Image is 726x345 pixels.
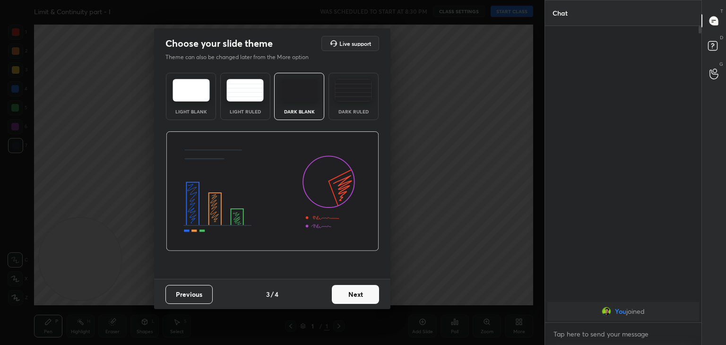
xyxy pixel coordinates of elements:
img: darkTheme.f0cc69e5.svg [281,79,318,102]
h4: 4 [275,289,278,299]
img: lightTheme.e5ed3b09.svg [173,79,210,102]
h4: 3 [266,289,270,299]
img: lightRuledTheme.5fabf969.svg [226,79,264,102]
div: Dark Ruled [335,109,372,114]
img: darkThemeBanner.d06ce4a2.svg [166,131,379,251]
button: Previous [165,285,213,304]
h2: Choose your slide theme [165,37,273,50]
p: T [720,8,723,15]
p: D [720,34,723,41]
h5: Live support [339,41,371,46]
img: darkRuledTheme.de295e13.svg [335,79,372,102]
button: Next [332,285,379,304]
span: You [615,308,626,315]
p: G [719,60,723,68]
div: Dark Blank [280,109,318,114]
div: Light Ruled [226,109,264,114]
img: 88146f61898444ee917a4c8c56deeae4.jpg [602,307,611,316]
h4: / [271,289,274,299]
span: joined [626,308,645,315]
p: Theme can also be changed later from the More option [165,53,319,61]
div: Light Blank [172,109,210,114]
p: Chat [545,0,575,26]
div: grid [545,300,701,323]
